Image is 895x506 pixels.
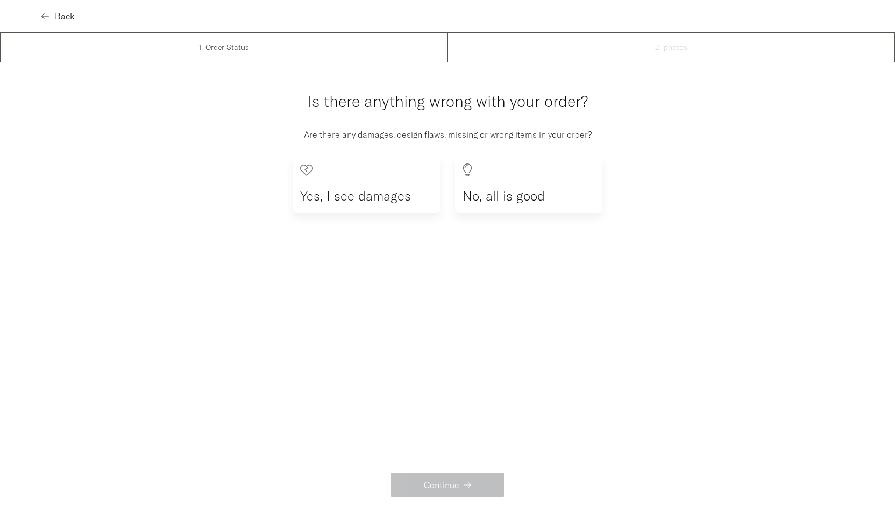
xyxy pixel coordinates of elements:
span: 2 [655,41,659,54]
h3: Is there anything wrong with your order? [22,90,873,113]
button: Back [43,4,75,28]
span: 1 [198,41,201,54]
h4: Yes, I see damages [300,186,432,205]
span: photos [664,41,687,54]
span: Order Status [205,41,249,54]
p: Are there any damages, design flaws, missing or wrong items in your order? [22,128,873,141]
span: Back [55,12,75,20]
h4: No, all is good [463,186,595,205]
